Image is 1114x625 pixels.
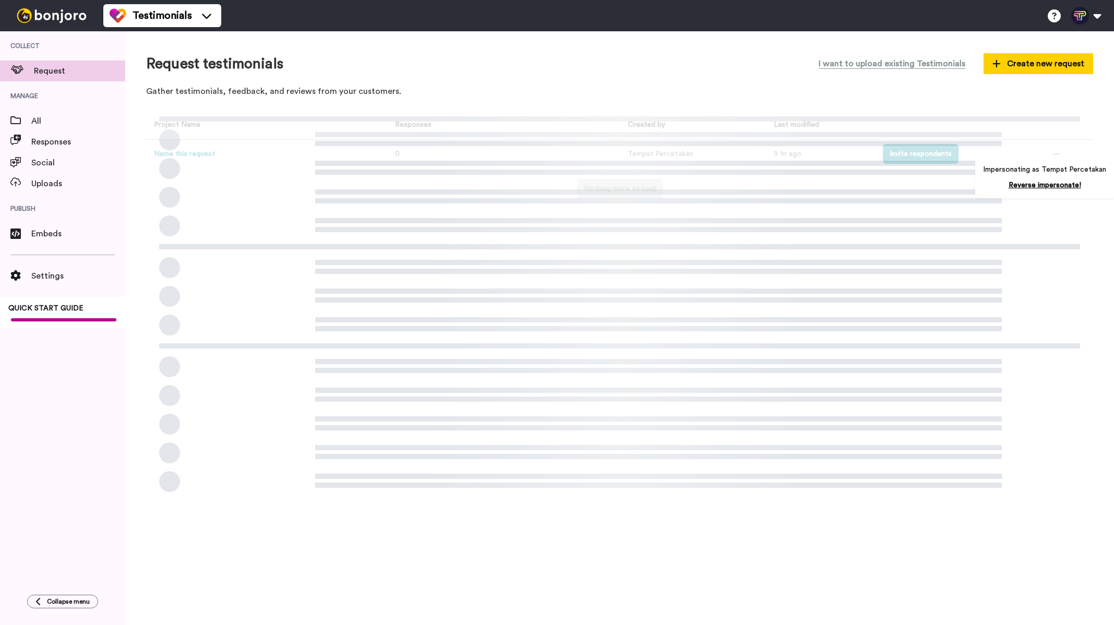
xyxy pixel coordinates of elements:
span: Request [34,65,125,77]
img: tm-color.svg [110,7,126,24]
button: Name this request [154,149,215,160]
span: QUICK START GUIDE [8,305,83,312]
h1: Request testimonials [146,56,283,72]
img: bj-logo-header-white.svg [13,8,91,23]
span: Responses [391,121,432,128]
span: All [31,115,125,127]
span: Testimonials [133,8,192,23]
td: 9 hr ago [766,140,875,169]
th: Last modified [766,111,875,140]
span: Settings [31,270,125,282]
span: I want to upload existing Testimonials [819,57,965,70]
p: Impersonating as Tempat Percetakan [983,164,1106,175]
span: 0 [395,150,400,158]
span: Social [31,157,125,169]
button: Nothing more to load [577,179,663,199]
th: Project Name [146,111,383,140]
button: Create new request [984,53,1093,74]
button: I want to upload existing Testimonials [811,52,973,75]
span: Responses [31,136,125,148]
td: Tempat Percetakan [620,140,766,169]
th: Created by [620,111,766,140]
span: Embeds [31,227,125,240]
a: Reverse impersonate! [1009,182,1081,189]
button: Collapse menu [27,595,98,608]
p: Gather testimonials, feedback, and reviews from your customers. [146,86,1093,98]
button: Invite respondents [883,144,959,164]
span: Create new request [992,57,1084,70]
span: Collapse menu [47,597,90,606]
span: Uploads [31,177,125,190]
